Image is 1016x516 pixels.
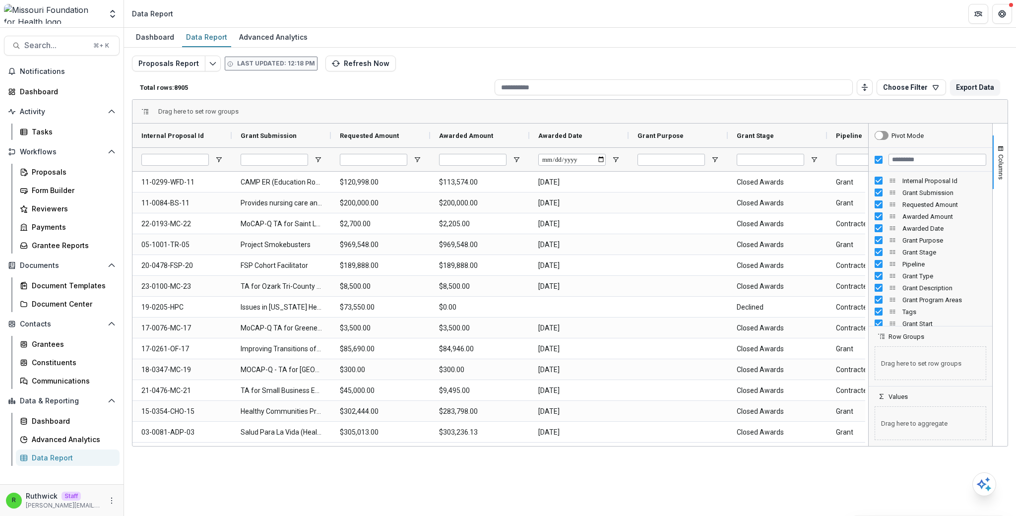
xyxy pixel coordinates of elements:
span: $0.00 [439,297,520,318]
span: 05-1001-TR-05 [141,235,223,255]
div: Tasks [32,127,112,137]
span: Healthy Communities Program [241,401,322,422]
a: Dashboard [132,28,178,47]
span: Provides nursing care and housing for the elderly. [241,193,322,213]
div: Grant Description Column [869,282,992,294]
span: MoCAP-Q TA for Greene County MO Commissioners Office [241,318,322,338]
a: Proposals [16,164,120,180]
div: Pipeline Column [869,258,992,270]
button: Open Filter Menu [711,156,719,164]
span: $84,946.00 [439,339,520,359]
span: $8,500.00 [439,276,520,297]
span: 18-0347-MC-19 [141,360,223,380]
span: Closed Awards [737,256,818,276]
span: $3,500.00 [340,318,421,338]
span: $9,495.00 [439,381,520,401]
button: Open Filter Menu [512,156,520,164]
span: Grant Purpose [902,237,986,244]
span: $200,000.00 [439,193,520,213]
span: [DATE] [538,214,620,234]
span: [DATE] [538,235,620,255]
div: Tags Column [869,306,992,318]
button: Open AI Assistant [972,472,996,496]
input: Internal Proposal Id Filter Input [141,154,209,166]
span: $2,205.00 [439,214,520,234]
span: $3,500.00 [439,318,520,338]
a: Constituents [16,354,120,371]
span: Grant [836,172,917,193]
div: Advanced Analytics [235,30,312,44]
span: Closed Awards [737,360,818,380]
p: Last updated: 12:18 PM [237,59,315,68]
div: Grant Stage Column [869,246,992,258]
span: $303,236.13 [439,422,520,443]
span: Internal Proposal Id [902,177,986,185]
span: Row Groups [889,333,924,340]
span: [DATE] [538,401,620,422]
span: Contracted Services [836,276,917,297]
a: Reviewers [16,200,120,217]
span: TA for Small Business Empowerment Center [241,381,322,401]
span: [DATE] [538,256,620,276]
span: Requested Amount [902,201,986,208]
span: Closed Awards [737,401,818,422]
nav: breadcrumb [128,6,177,21]
div: Awarded Amount Column [869,210,992,222]
span: Grant [836,339,917,359]
a: Document Templates [16,277,120,294]
div: Data Report [32,452,112,463]
a: Advanced Analytics [235,28,312,47]
div: Row Groups [158,108,239,115]
span: 03-0081-ADP-03 [141,422,223,443]
button: Open Activity [4,104,120,120]
span: $300.00 [340,360,421,380]
a: Data Report [182,28,231,47]
button: Open Documents [4,258,120,273]
span: Awarded Date [902,225,986,232]
p: Total rows: 8905 [140,84,491,91]
span: Internal Proposal Id [141,132,204,139]
a: Dashboard [16,413,120,429]
span: Columns [997,154,1005,180]
span: Grant [836,422,917,443]
div: Form Builder [32,185,112,195]
button: Open Workflows [4,144,120,160]
input: Awarded Date Filter Input [538,154,606,166]
span: Drag here to aggregate [875,406,986,440]
div: Data Report [132,8,173,19]
span: MOCAP-Q - TA for [GEOGRAPHIC_DATA] [241,360,322,380]
a: Dashboard [4,83,120,100]
span: Declined [737,297,818,318]
span: Notifications [20,67,116,76]
div: Dashboard [32,416,112,426]
span: Awarded Date [538,132,582,139]
span: Grant Stage [902,249,986,256]
span: Workflows [20,148,104,156]
span: 23-0100-MC-23 [141,276,223,297]
span: $969,548.00 [439,235,520,255]
button: Open Filter Menu [612,156,620,164]
button: Edit selected report [205,56,221,71]
div: Grant Submission Column [869,187,992,198]
span: $969,548.00 [340,235,421,255]
span: Contracted Services [836,360,917,380]
a: Tasks [16,124,120,140]
div: Advanced Analytics [32,434,112,445]
span: Documents [20,261,104,270]
span: Closed Awards [737,422,818,443]
span: Grant Submission [902,189,986,196]
span: [DATE] [538,381,620,401]
span: Contracted Services [836,297,917,318]
span: Pipeline [836,132,862,139]
span: $305,013.00 [340,422,421,443]
button: Export Data [950,79,1000,95]
span: Search... [24,41,87,50]
span: $189,888.00 [439,256,520,276]
span: 17-0076-MC-17 [141,318,223,338]
span: Closed Awards [737,214,818,234]
span: [DATE] [538,318,620,338]
input: Grant Purpose Filter Input [637,154,705,166]
div: Grant Start Column [869,318,992,329]
input: Filter Columns Input [889,154,986,166]
span: Closed Awards [737,381,818,401]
